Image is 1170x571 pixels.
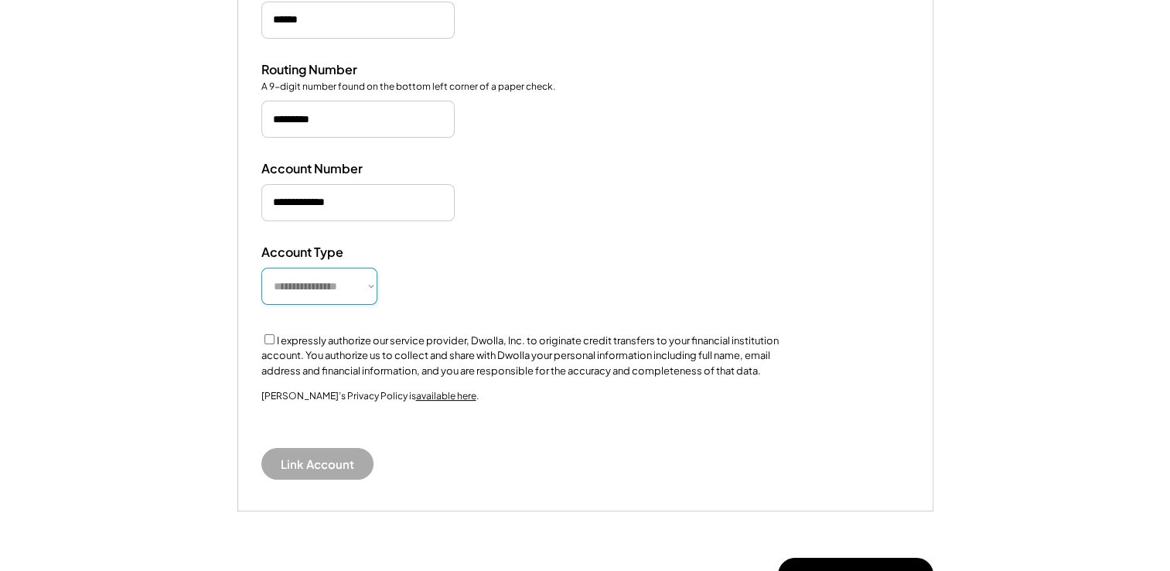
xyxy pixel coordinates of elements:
[261,334,779,377] label: I expressly authorize our service provider, Dwolla, Inc. to originate credit transfers to your fi...
[416,390,476,402] a: available here
[261,244,416,261] div: Account Type
[261,80,555,94] div: A 9-digit number found on the bottom left corner of a paper check.
[261,390,479,425] div: [PERSON_NAME]’s Privacy Policy is .
[261,62,416,78] div: Routing Number
[261,161,416,177] div: Account Number
[261,448,374,480] button: Link Account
